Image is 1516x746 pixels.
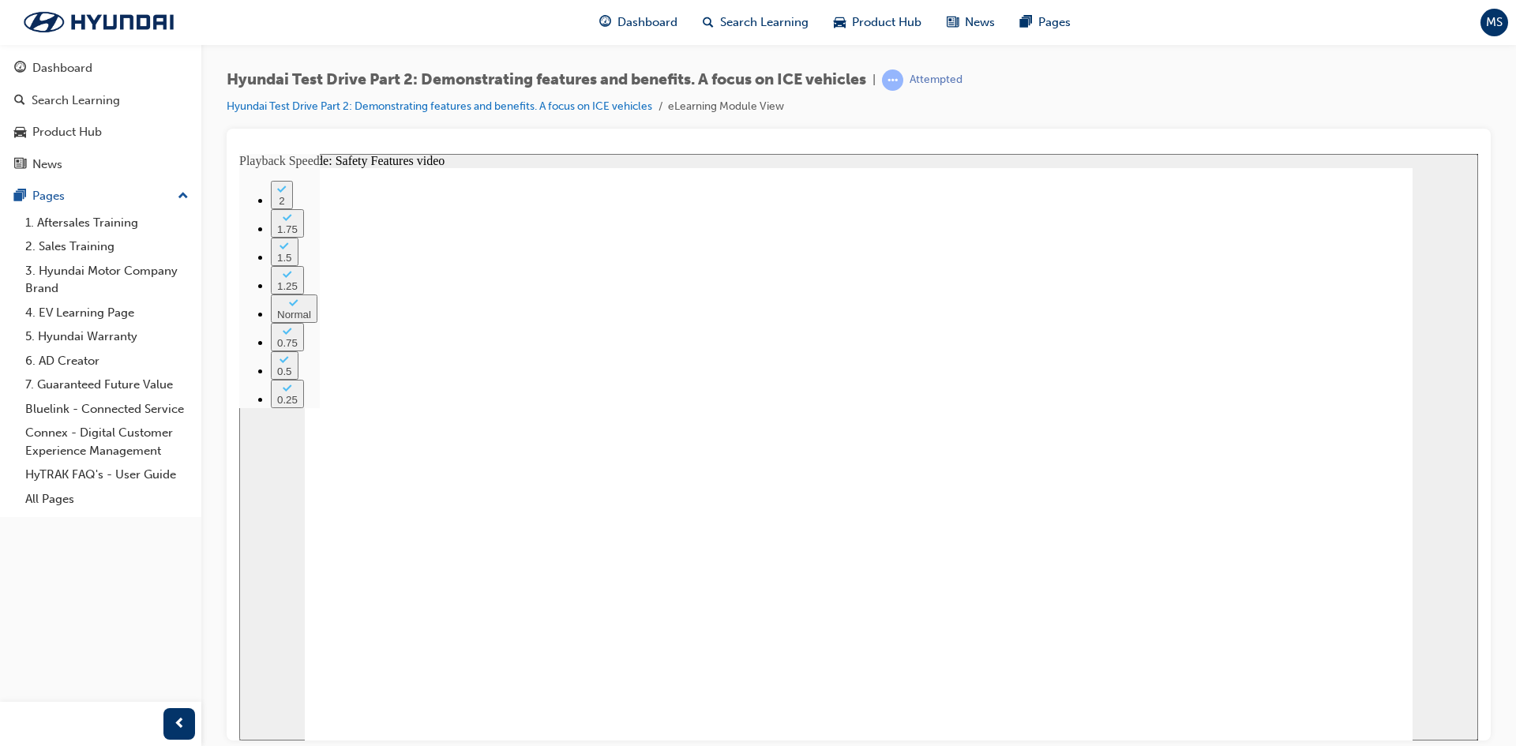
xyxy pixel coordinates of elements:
[1486,13,1503,32] span: MS
[14,94,25,108] span: search-icon
[19,234,195,259] a: 2. Sales Training
[14,62,26,76] span: guage-icon
[6,86,195,115] a: Search Learning
[617,13,677,32] span: Dashboard
[587,6,690,39] a: guage-iconDashboard
[19,324,195,349] a: 5. Hyundai Warranty
[668,98,784,116] li: eLearning Module View
[6,118,195,147] a: Product Hub
[6,182,195,211] button: Pages
[872,71,876,89] span: |
[227,71,866,89] span: Hyundai Test Drive Part 2: Demonstrating features and benefits. A focus on ICE vehicles
[19,301,195,325] a: 4. EV Learning Page
[852,13,921,32] span: Product Hub
[19,397,195,422] a: Bluelink - Connected Service
[19,349,195,373] a: 6. AD Creator
[227,99,652,113] a: Hyundai Test Drive Part 2: Demonstrating features and benefits. A focus on ICE vehicles
[19,211,195,235] a: 1. Aftersales Training
[599,13,611,32] span: guage-icon
[1008,6,1083,39] a: pages-iconPages
[32,123,102,141] div: Product Hub
[19,373,195,397] a: 7. Guaranteed Future Value
[821,6,934,39] a: car-iconProduct Hub
[32,187,65,205] div: Pages
[720,13,809,32] span: Search Learning
[32,156,62,174] div: News
[6,150,195,179] a: News
[19,421,195,463] a: Connex - Digital Customer Experience Management
[1038,13,1071,32] span: Pages
[14,158,26,172] span: news-icon
[19,463,195,487] a: HyTRAK FAQ's - User Guide
[947,13,959,32] span: news-icon
[834,13,846,32] span: car-icon
[910,73,963,88] div: Attempted
[32,59,92,77] div: Dashboard
[6,51,195,182] button: DashboardSearch LearningProduct HubNews
[6,54,195,83] a: Dashboard
[14,126,26,140] span: car-icon
[19,259,195,301] a: 3. Hyundai Motor Company Brand
[882,69,903,91] span: learningRecordVerb_ATTEMPT-icon
[965,13,995,32] span: News
[174,714,186,734] span: prev-icon
[178,186,189,207] span: up-icon
[1480,9,1508,36] button: MS
[690,6,821,39] a: search-iconSearch Learning
[19,487,195,512] a: All Pages
[934,6,1008,39] a: news-iconNews
[8,6,189,39] img: Trak
[1020,13,1032,32] span: pages-icon
[32,92,120,110] div: Search Learning
[14,189,26,204] span: pages-icon
[703,13,714,32] span: search-icon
